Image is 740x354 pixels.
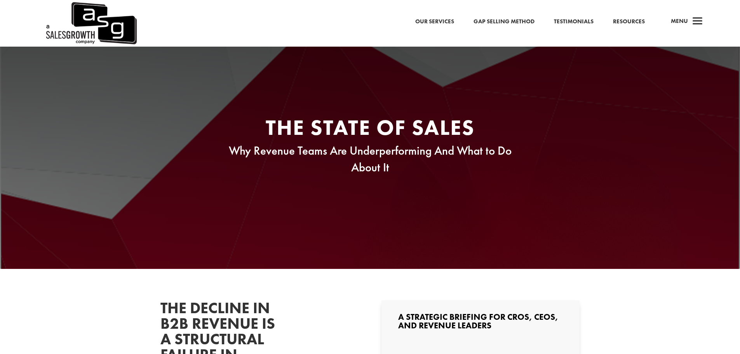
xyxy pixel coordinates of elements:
h1: The State of Sales [223,117,518,142]
h3: A Strategic Briefing for CROs, CEOs, and Revenue Leaders [398,313,563,334]
a: Testimonials [554,17,594,27]
a: Gap Selling Method [474,17,535,27]
a: Resources [613,17,645,27]
span: Menu [671,17,688,25]
p: Why Revenue Teams Are Underperforming And What to Do About It [223,142,518,176]
span: a [690,14,705,30]
a: Our Services [415,17,454,27]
